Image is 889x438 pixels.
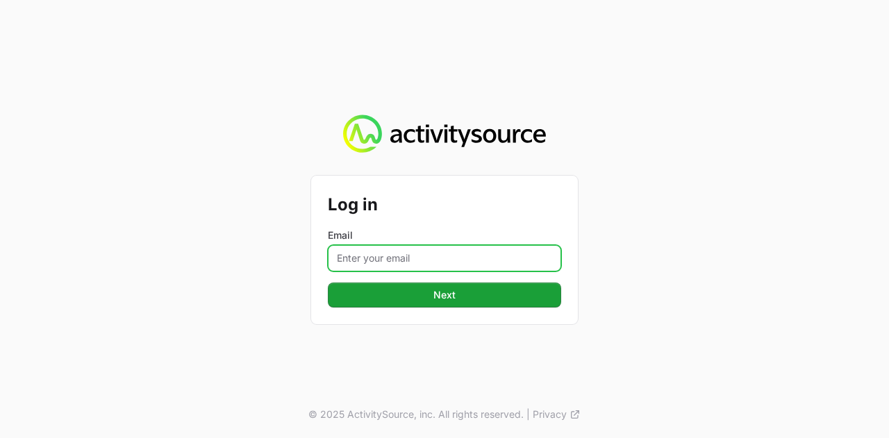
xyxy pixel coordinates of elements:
img: Activity Source [343,115,545,153]
button: Next [328,283,561,308]
input: Enter your email [328,245,561,271]
p: © 2025 ActivitySource, inc. All rights reserved. [308,407,524,421]
h2: Log in [328,192,561,217]
span: | [526,407,530,421]
a: Privacy [533,407,581,421]
label: Email [328,228,561,242]
span: Next [433,287,456,303]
